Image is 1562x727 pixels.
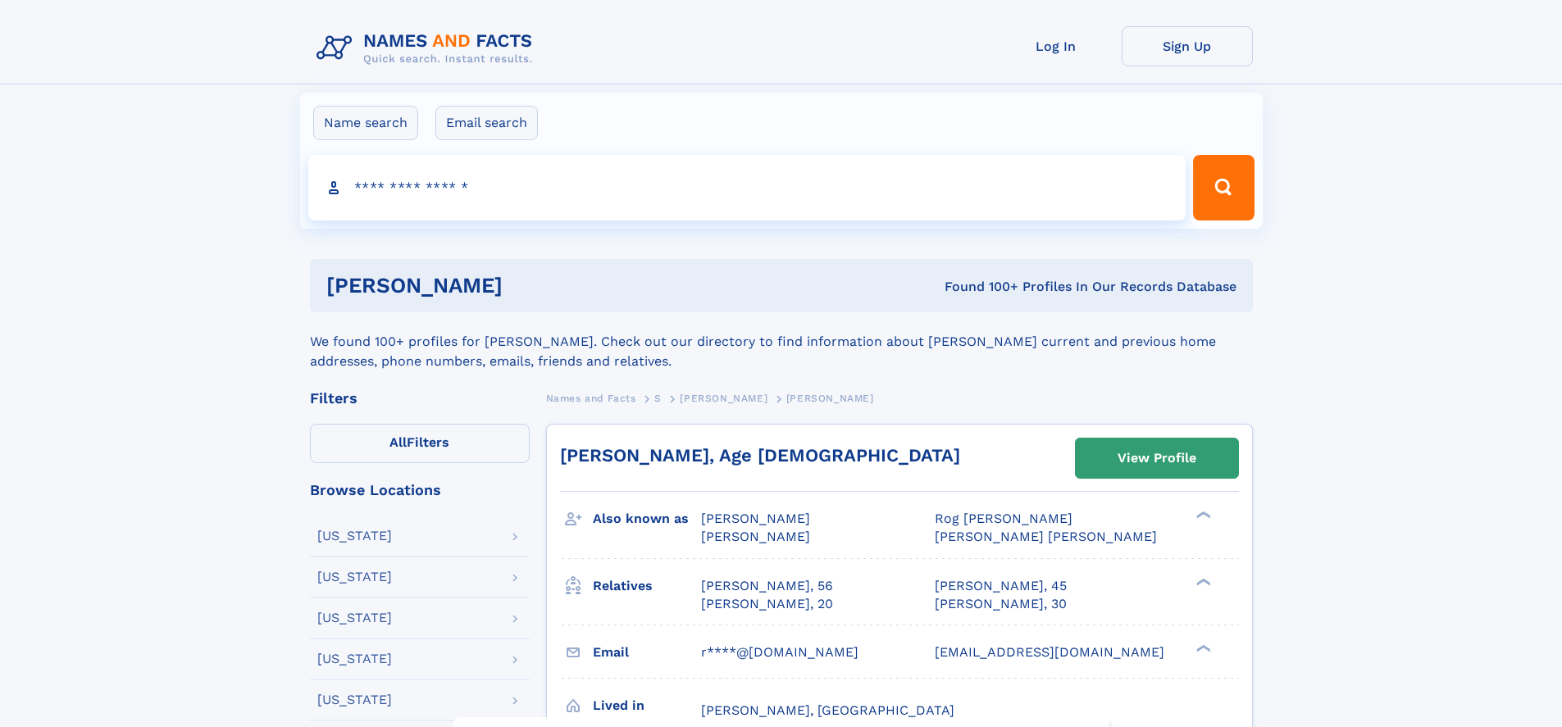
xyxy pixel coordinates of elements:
h3: Also known as [593,505,701,533]
div: [US_STATE] [317,570,392,584]
span: [PERSON_NAME] [786,393,874,404]
div: Found 100+ Profiles In Our Records Database [723,278,1236,296]
div: ❯ [1192,643,1212,653]
a: [PERSON_NAME], 20 [701,595,833,613]
span: Rog [PERSON_NAME] [935,511,1072,526]
div: ❯ [1192,576,1212,587]
img: Logo Names and Facts [310,26,546,70]
a: S [654,388,662,408]
span: S [654,393,662,404]
button: Search Button [1193,155,1254,220]
span: [PERSON_NAME] [680,393,767,404]
div: View Profile [1118,439,1196,477]
a: [PERSON_NAME], Age [DEMOGRAPHIC_DATA] [560,445,960,466]
label: Email search [435,106,538,140]
span: [PERSON_NAME], [GEOGRAPHIC_DATA] [701,702,954,718]
div: We found 100+ profiles for [PERSON_NAME]. Check out our directory to find information about [PERS... [310,312,1253,371]
a: [PERSON_NAME], 45 [935,577,1067,595]
span: [PERSON_NAME] [PERSON_NAME] [935,529,1157,544]
a: Log In [990,26,1122,66]
a: [PERSON_NAME], 56 [701,577,833,595]
a: Names and Facts [546,388,636,408]
label: Name search [313,106,418,140]
span: [PERSON_NAME] [701,529,810,544]
div: [US_STATE] [317,693,392,707]
span: [PERSON_NAME] [701,511,810,526]
div: [US_STATE] [317,529,392,543]
div: Browse Locations [310,483,530,498]
label: Filters [310,424,530,463]
h3: Email [593,638,701,666]
div: Filters [310,391,530,406]
input: search input [308,155,1186,220]
div: [US_STATE] [317,611,392,625]
h3: Lived in [593,692,701,720]
a: [PERSON_NAME], 30 [935,595,1067,613]
div: ❯ [1192,510,1212,520]
a: Sign Up [1122,26,1253,66]
h3: Relatives [593,572,701,600]
span: All [389,434,407,450]
span: [EMAIL_ADDRESS][DOMAIN_NAME] [935,644,1164,660]
a: View Profile [1076,438,1238,478]
h1: [PERSON_NAME] [326,275,724,296]
a: [PERSON_NAME] [680,388,767,408]
div: [US_STATE] [317,652,392,666]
